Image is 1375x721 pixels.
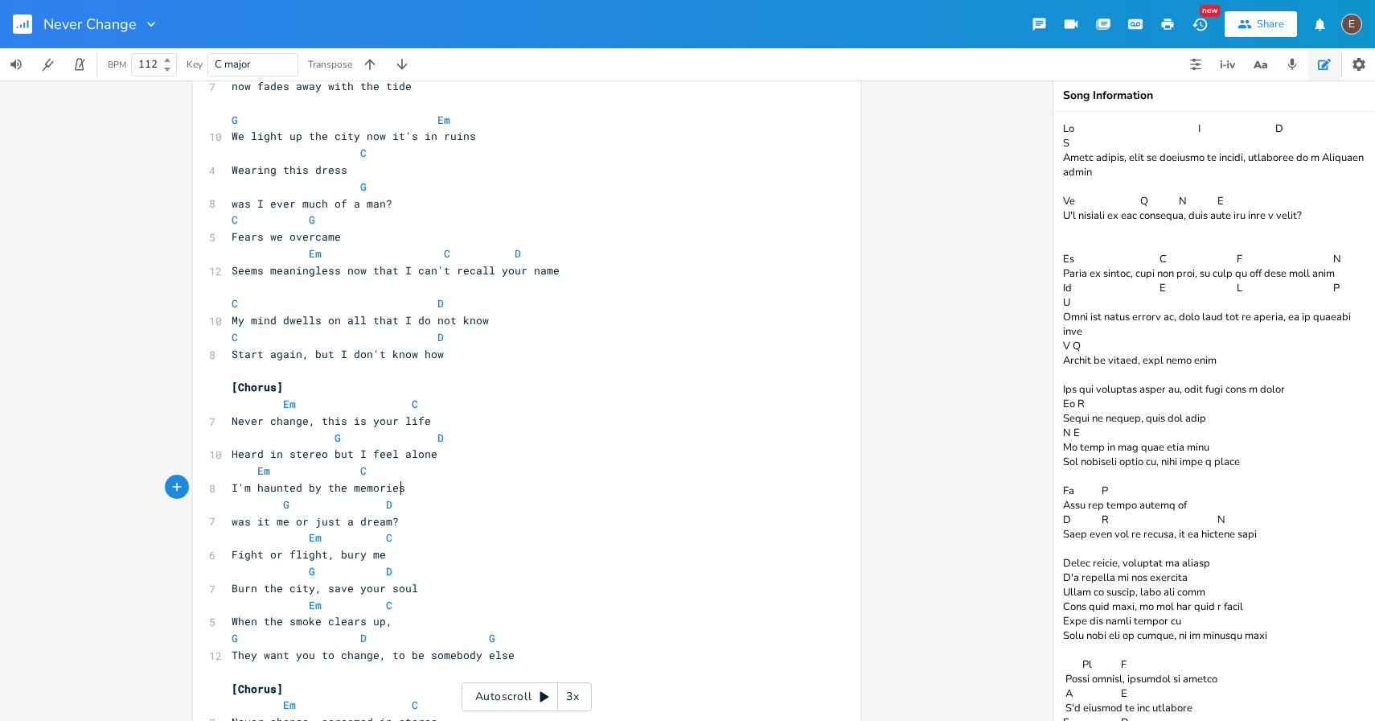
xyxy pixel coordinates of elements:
span: G [360,179,367,194]
div: edward [1341,14,1362,35]
span: Seems meaningless now that I can't recall your name [232,263,560,278]
span: C [412,397,418,411]
span: Em [257,463,270,478]
textarea: Lo I D S Ametc adipis, elit se doeiusmo te incidi, utlaboree do m Aliquaen admin Ve Q N E U'l nis... [1053,112,1375,721]
span: Em [309,530,322,545]
span: G [309,564,315,579]
div: Key [187,60,203,69]
span: G [283,497,289,512]
span: Never Change [43,17,137,31]
span: D [437,431,444,445]
span: They want you to change, to be somebody else [232,648,515,662]
div: Song Information [1063,90,1365,101]
span: D [515,246,521,261]
span: Fears we overcame [232,229,341,244]
span: G [309,212,315,227]
button: E [1341,6,1362,43]
span: We light up the city now it's in ruins [232,129,476,143]
span: Em [309,598,322,612]
span: C [232,330,238,344]
div: New [1200,5,1221,17]
span: was I ever much of a man? [232,196,392,211]
span: Fight or flight, bury me [232,547,386,562]
span: D [386,497,392,512]
span: C [386,530,392,545]
span: D [386,564,392,579]
span: Em [309,246,322,261]
span: C [412,698,418,712]
span: G [335,431,341,445]
span: Heard in stereo but I feel alone [232,447,437,461]
span: C [232,212,238,227]
span: D [437,296,444,311]
div: Autoscroll [462,682,592,711]
span: [Chorus] [232,380,283,394]
span: C [444,246,450,261]
span: D [437,330,444,344]
span: Em [283,698,296,712]
span: Em [437,113,450,127]
span: [Chorus] [232,682,283,696]
div: 3x [558,682,587,711]
button: New [1184,10,1216,39]
span: Start again, but I don't know how [232,347,444,361]
span: C [360,463,367,478]
span: C [232,296,238,311]
span: Never change, this is your life [232,414,431,428]
span: C [360,146,367,160]
div: BPM [108,60,126,69]
span: I'm haunted by the memories [232,480,405,495]
div: Share [1257,17,1284,31]
span: G [232,631,238,645]
span: G [489,631,495,645]
span: Em [283,397,296,411]
span: G [232,113,238,127]
span: now fades away with the tide [232,79,412,93]
span: My mind dwells on all that I do not know [232,313,489,328]
span: Wearing this dress [232,163,347,177]
span: C major [215,57,251,72]
span: C [386,598,392,612]
span: was it me or just a dream? [232,514,399,529]
div: Transpose [308,60,352,69]
span: Burn the city, save your soul [232,581,418,595]
span: When the smoke clears up, [232,614,392,628]
span: D [360,631,367,645]
button: Share [1225,11,1297,37]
